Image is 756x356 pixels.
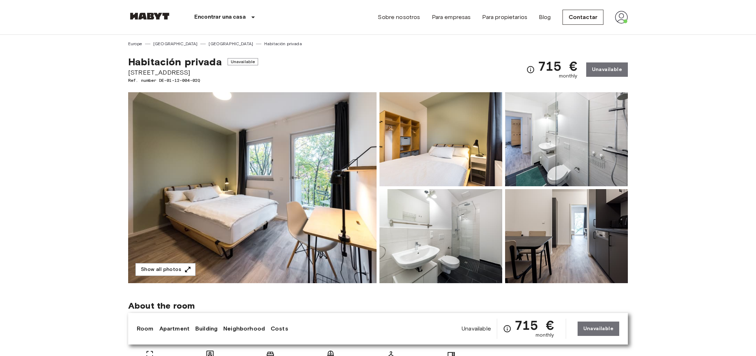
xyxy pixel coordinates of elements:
[128,41,142,47] a: Europe
[563,10,603,25] a: Contactar
[378,13,420,22] a: Sobre nosotros
[514,319,554,332] span: 715 €
[128,68,258,77] span: [STREET_ADDRESS]
[482,13,527,22] a: Para propietarios
[194,13,246,22] p: Encontrar una casa
[379,92,502,186] img: Picture of unit DE-01-12-004-02Q
[505,189,628,283] img: Picture of unit DE-01-12-004-02Q
[379,189,502,283] img: Picture of unit DE-01-12-004-02Q
[128,13,171,20] img: Habyt
[128,56,222,68] span: Habitación privada
[264,41,302,47] a: Habitación privada
[128,92,377,283] img: Marketing picture of unit DE-01-12-004-02Q
[209,41,253,47] a: [GEOGRAPHIC_DATA]
[615,11,628,24] img: avatar
[271,324,288,333] a: Costs
[153,41,198,47] a: [GEOGRAPHIC_DATA]
[137,324,154,333] a: Room
[538,60,578,72] span: 715 €
[223,324,265,333] a: Neighborhood
[135,263,196,276] button: Show all photos
[503,324,512,333] svg: Check cost overview for full price breakdown. Please note that discounts apply to new joiners onl...
[432,13,471,22] a: Para empresas
[539,13,551,22] a: Blog
[536,332,554,339] span: monthly
[505,92,628,186] img: Picture of unit DE-01-12-004-02Q
[159,324,190,333] a: Apartment
[462,325,491,333] span: Unavailable
[128,77,258,84] span: Ref. number DE-01-12-004-02Q
[526,65,535,74] svg: Check cost overview for full price breakdown. Please note that discounts apply to new joiners onl...
[228,58,258,65] span: Unavailable
[195,324,218,333] a: Building
[128,300,628,311] span: About the room
[559,72,578,80] span: monthly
